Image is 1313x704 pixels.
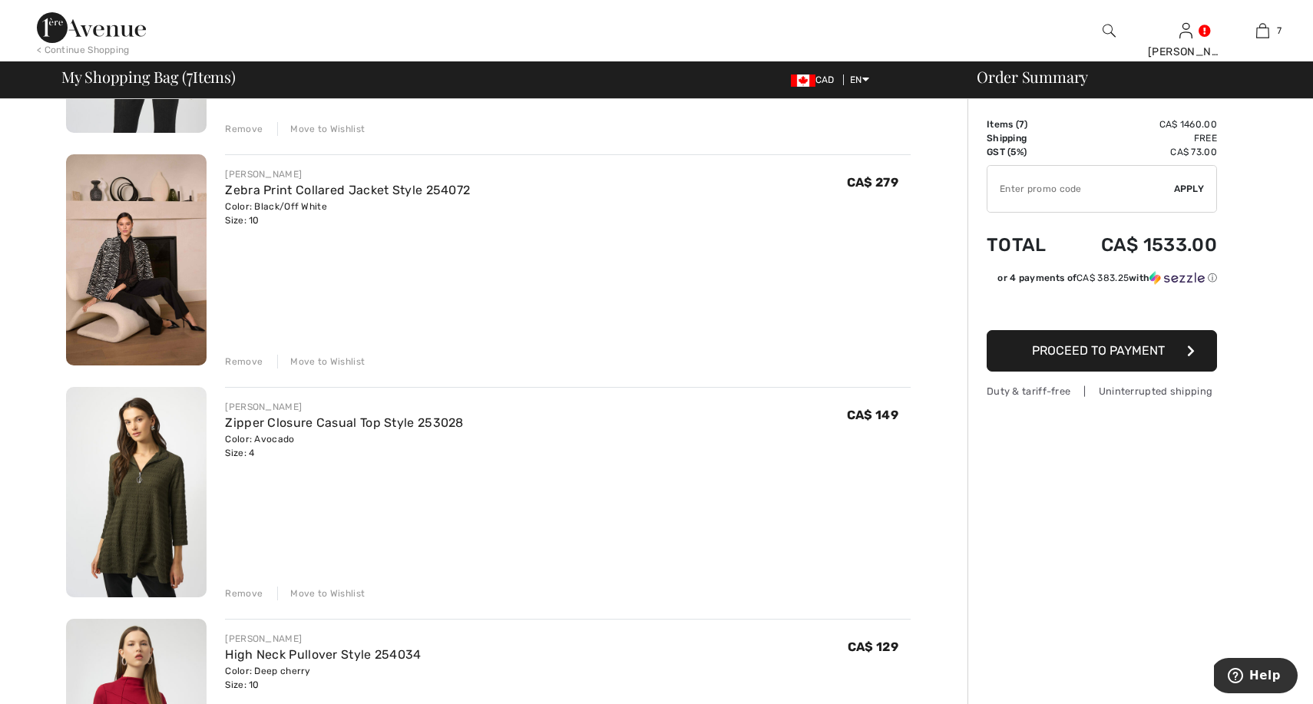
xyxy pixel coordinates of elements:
[987,145,1065,159] td: GST (5%)
[66,154,207,365] img: Zebra Print Collared Jacket Style 254072
[225,587,263,600] div: Remove
[1032,343,1165,358] span: Proceed to Payment
[187,65,193,85] span: 7
[997,271,1217,285] div: or 4 payments of with
[1179,23,1192,38] a: Sign In
[791,74,815,87] img: Canadian Dollar
[1179,21,1192,40] img: My Info
[1148,44,1223,60] div: [PERSON_NAME]
[225,183,470,197] a: Zebra Print Collared Jacket Style 254072
[1256,21,1269,40] img: My Bag
[850,74,869,85] span: EN
[225,400,463,414] div: [PERSON_NAME]
[791,74,841,85] span: CAD
[277,122,365,136] div: Move to Wishlist
[987,117,1065,131] td: Items ( )
[1077,273,1129,283] span: CA$ 383.25
[987,131,1065,145] td: Shipping
[225,647,421,662] a: High Neck Pullover Style 254034
[847,175,898,190] span: CA$ 279
[1019,119,1024,130] span: 7
[37,43,130,57] div: < Continue Shopping
[277,587,365,600] div: Move to Wishlist
[958,69,1304,84] div: Order Summary
[225,200,470,227] div: Color: Black/Off White Size: 10
[987,271,1217,290] div: or 4 payments ofCA$ 383.25withSezzle Click to learn more about Sezzle
[1277,24,1282,38] span: 7
[987,166,1174,212] input: Promo code
[847,408,898,422] span: CA$ 149
[61,69,236,84] span: My Shopping Bag ( Items)
[225,355,263,369] div: Remove
[1174,182,1205,196] span: Apply
[1103,21,1116,40] img: search the website
[225,167,470,181] div: [PERSON_NAME]
[987,219,1065,271] td: Total
[1065,219,1217,271] td: CA$ 1533.00
[225,632,421,646] div: [PERSON_NAME]
[987,384,1217,398] div: Duty & tariff-free | Uninterrupted shipping
[225,432,463,460] div: Color: Avocado Size: 4
[66,387,207,598] img: Zipper Closure Casual Top Style 253028
[1065,131,1217,145] td: Free
[848,640,898,654] span: CA$ 129
[987,290,1217,325] iframe: PayPal-paypal
[1065,145,1217,159] td: CA$ 73.00
[1225,21,1300,40] a: 7
[1214,658,1298,696] iframe: Opens a widget where you can find more information
[225,122,263,136] div: Remove
[1149,271,1205,285] img: Sezzle
[277,355,365,369] div: Move to Wishlist
[225,664,421,692] div: Color: Deep cherry Size: 10
[37,12,146,43] img: 1ère Avenue
[987,330,1217,372] button: Proceed to Payment
[225,415,463,430] a: Zipper Closure Casual Top Style 253028
[1065,117,1217,131] td: CA$ 1460.00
